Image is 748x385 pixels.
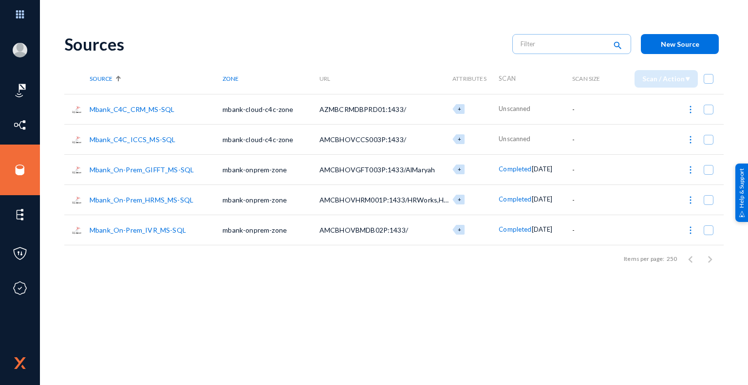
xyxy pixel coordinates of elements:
td: mbank-onprem-zone [223,154,319,184]
span: Attributes [452,75,486,82]
span: Unscanned [499,105,530,112]
div: Zone [223,75,319,82]
img: icon-sources.svg [13,163,27,177]
span: Completed [499,225,531,233]
img: icon-policies.svg [13,246,27,261]
span: + [458,106,461,112]
span: Scan [499,74,516,82]
div: Source [90,75,223,82]
span: + [458,226,461,233]
img: icon-more.svg [686,195,695,205]
td: - [572,215,611,245]
span: Source [90,75,112,82]
img: icon-elements.svg [13,207,27,222]
span: AMCBHOVHRM001P:1433/HRWorks,HRWorksPlus [319,196,482,204]
div: Items per page: [624,255,664,263]
a: Mbank_C4C_ICCS_MS-SQL [90,135,175,144]
img: blank-profile-picture.png [13,43,27,57]
span: Unscanned [499,135,530,143]
a: Mbank_On-Prem_IVR_MS-SQL [90,226,186,234]
span: Zone [223,75,239,82]
div: 250 [667,255,677,263]
a: Mbank_C4C_CRM_MS-SQL [90,105,174,113]
span: AMCBHOVCCS003P:1433/ [319,135,406,144]
span: AZMBCRMDBPRD01:1433/ [319,105,406,113]
img: icon-more.svg [686,105,695,114]
span: Scan Size [572,75,600,82]
span: [DATE] [532,195,553,203]
img: sqlserver.png [72,104,82,115]
span: Completed [499,195,531,203]
img: icon-inventory.svg [13,118,27,132]
img: help_support.svg [739,211,745,217]
img: icon-more.svg [686,225,695,235]
img: sqlserver.png [72,134,82,145]
img: icon-more.svg [686,135,695,145]
span: + [458,136,461,142]
span: + [458,166,461,172]
button: Previous page [681,249,700,269]
img: sqlserver.png [72,225,82,236]
td: mbank-cloud-c4c-zone [223,124,319,154]
img: icon-compliance.svg [13,281,27,295]
img: icon-more.svg [686,165,695,175]
span: + [458,196,461,202]
div: Help & Support [735,163,748,221]
span: AMCBHOVGFT003P:1433/AlMaryah [319,165,435,174]
img: sqlserver.png [72,195,82,205]
img: app launcher [5,4,35,25]
button: New Source [641,34,719,54]
td: mbank-onprem-zone [223,184,319,215]
img: icon-risk-sonar.svg [13,83,27,98]
a: Mbank_On-Prem_HRMS_MS-SQL [90,196,193,204]
mat-icon: search [612,39,623,53]
input: Filter [521,37,606,51]
span: URL [319,75,330,82]
td: - [572,184,611,215]
span: [DATE] [532,165,553,173]
img: sqlserver.png [72,165,82,175]
span: New Source [661,40,699,48]
td: mbank-cloud-c4c-zone [223,94,319,124]
span: [DATE] [532,225,553,233]
td: - [572,94,611,124]
td: mbank-onprem-zone [223,215,319,245]
a: Mbank_On-Prem_GIFFT_MS-SQL [90,165,194,174]
div: Sources [64,34,503,54]
td: - [572,124,611,154]
td: - [572,154,611,184]
span: Completed [499,165,531,173]
button: Next page [700,249,720,269]
span: AMCBHOVBMDB02P:1433/ [319,226,408,234]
